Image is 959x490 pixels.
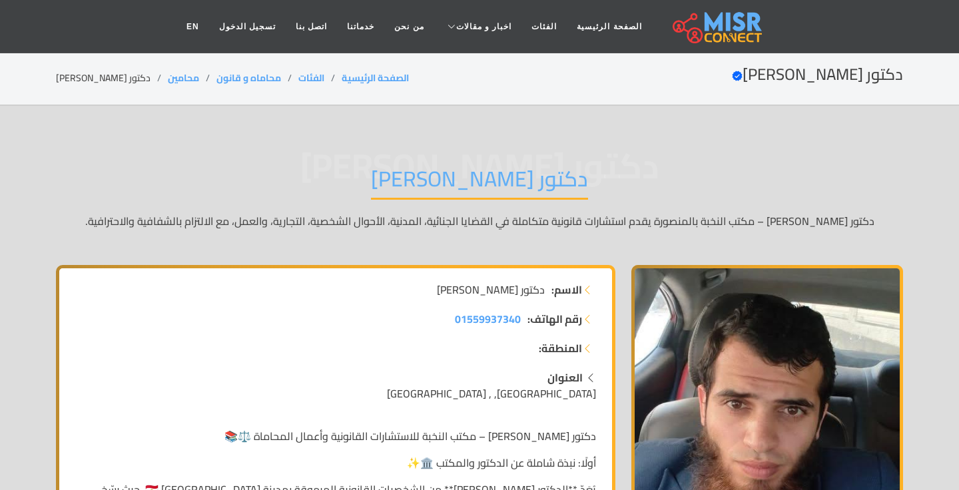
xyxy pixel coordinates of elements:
[527,311,582,327] strong: رقم الهاتف:
[56,213,903,245] p: دكتور [PERSON_NAME] – مكتب النخبة بالمنصورة يقدم استشارات قانونية متكاملة في القضايا الجنائية، ال...
[539,340,582,356] strong: المنطقة:
[567,14,651,39] a: الصفحة الرئيسية
[732,71,743,81] svg: Verified account
[176,14,209,39] a: EN
[209,14,286,39] a: تسجيل الدخول
[168,69,199,87] a: محامين
[75,428,596,444] p: دكتور [PERSON_NAME] – مكتب النخبة للاستشارات القانونية وأعمال المحاماة ⚖️📚
[337,14,384,39] a: خدماتنا
[75,455,596,471] p: أولًا: نبذة شاملة عن الدكتور والمكتب 🏛️✨
[342,69,409,87] a: الصفحة الرئيسية
[521,14,567,39] a: الفئات
[732,65,903,85] h2: دكتور [PERSON_NAME]
[547,367,583,387] strong: العنوان
[371,166,588,200] h1: دكتور [PERSON_NAME]
[437,282,545,298] span: دكتور [PERSON_NAME]
[387,383,596,403] span: [GEOGRAPHIC_DATA], , [GEOGRAPHIC_DATA]
[286,14,337,39] a: اتصل بنا
[455,311,521,327] a: 01559937340
[298,69,324,87] a: الفئات
[434,14,522,39] a: اخبار و مقالات
[673,10,762,43] img: main.misr_connect
[384,14,434,39] a: من نحن
[455,309,521,329] span: 01559937340
[216,69,281,87] a: محاماه و قانون
[551,282,582,298] strong: الاسم:
[456,21,512,33] span: اخبار و مقالات
[56,71,168,85] li: دكتور [PERSON_NAME]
